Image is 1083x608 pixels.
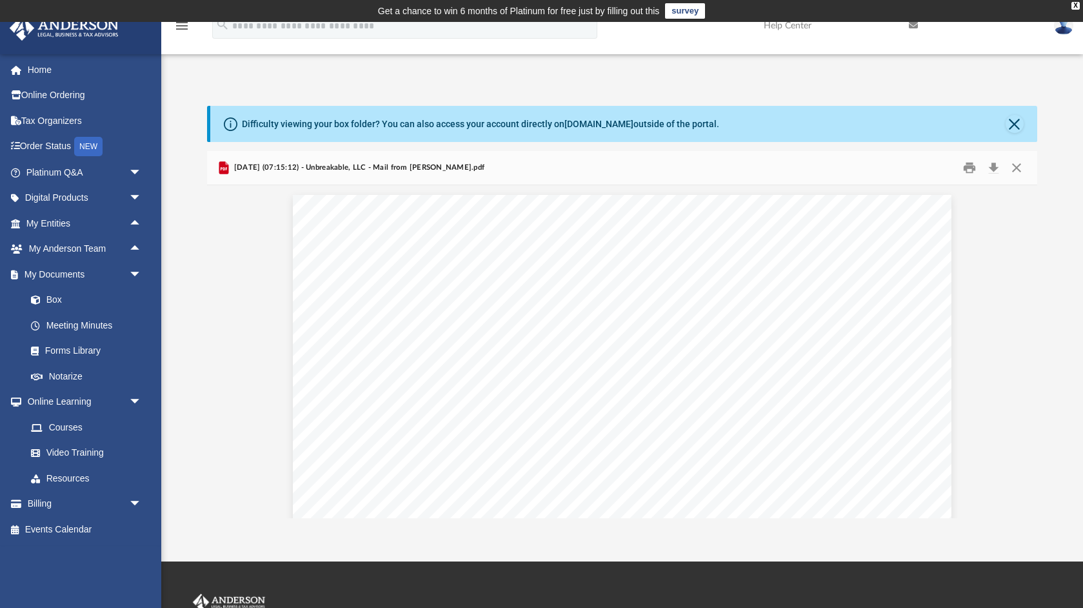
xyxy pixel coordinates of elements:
[9,159,161,185] a: Platinum Q&Aarrow_drop_down
[129,491,155,518] span: arrow_drop_down
[9,83,161,108] a: Online Ordering
[207,151,1037,518] div: Preview
[18,414,155,440] a: Courses
[1006,115,1024,133] button: Close
[207,185,1037,518] div: Document Viewer
[129,389,155,416] span: arrow_drop_down
[665,3,705,19] a: survey
[242,117,719,131] div: Difficulty viewing your box folder? You can also access your account directly on outside of the p...
[9,236,155,262] a: My Anderson Teamarrow_drop_up
[18,312,155,338] a: Meeting Minutes
[18,287,148,313] a: Box
[215,17,230,32] i: search
[378,3,660,19] div: Get a chance to win 6 months of Platinum for free just by filling out this
[18,465,155,491] a: Resources
[18,440,148,466] a: Video Training
[6,15,123,41] img: Anderson Advisors Platinum Portal
[982,158,1006,178] button: Download
[1071,2,1080,10] div: close
[174,18,190,34] i: menu
[18,338,148,364] a: Forms Library
[9,57,161,83] a: Home
[129,210,155,237] span: arrow_drop_up
[129,261,155,288] span: arrow_drop_down
[9,261,155,287] a: My Documentsarrow_drop_down
[1054,16,1073,35] img: User Pic
[18,363,155,389] a: Notarize
[1005,158,1028,178] button: Close
[129,159,155,186] span: arrow_drop_down
[129,236,155,263] span: arrow_drop_up
[957,158,982,178] button: Print
[9,491,161,517] a: Billingarrow_drop_down
[74,137,103,156] div: NEW
[9,185,161,211] a: Digital Productsarrow_drop_down
[9,210,161,236] a: My Entitiesarrow_drop_up
[232,162,485,174] span: [DATE] (07:15:12) - Unbreakable, LLC - Mail from [PERSON_NAME].pdf
[207,185,1037,518] div: File preview
[9,134,161,160] a: Order StatusNEW
[174,25,190,34] a: menu
[129,185,155,212] span: arrow_drop_down
[564,119,633,129] a: [DOMAIN_NAME]
[9,108,161,134] a: Tax Organizers
[9,516,161,542] a: Events Calendar
[9,389,155,415] a: Online Learningarrow_drop_down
